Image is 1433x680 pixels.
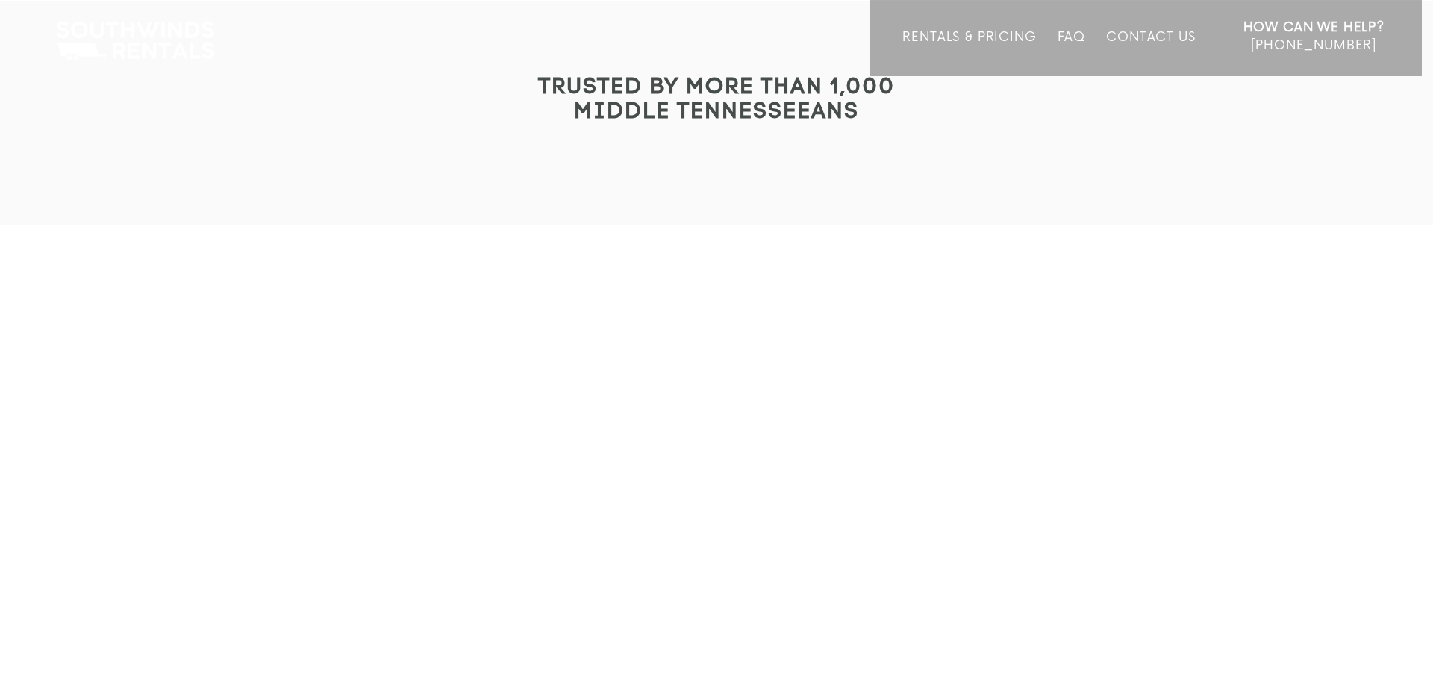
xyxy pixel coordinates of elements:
[1106,30,1195,76] a: Contact Us
[1243,20,1384,35] strong: How Can We Help?
[1251,38,1376,53] span: [PHONE_NUMBER]
[49,18,222,64] img: Southwinds Rentals Logo
[1243,19,1384,65] a: How Can We Help? [PHONE_NUMBER]
[902,30,1036,76] a: Rentals & Pricing
[1058,30,1086,76] a: FAQ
